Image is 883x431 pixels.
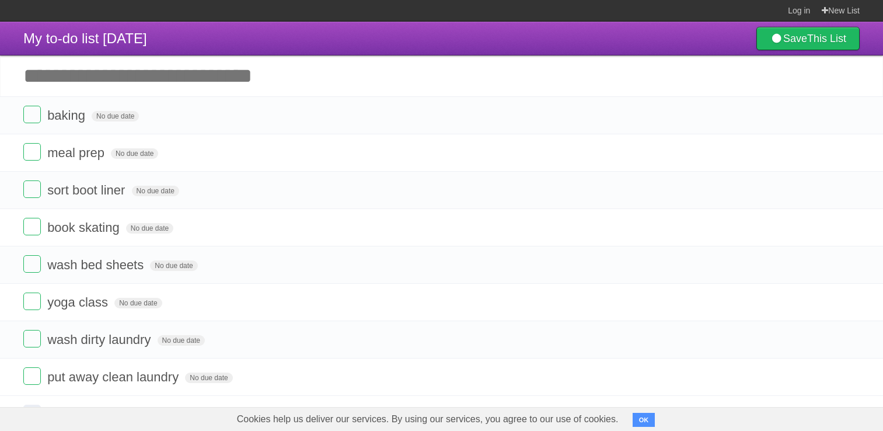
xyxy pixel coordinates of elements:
[807,33,846,44] b: This List
[23,143,41,161] label: Done
[47,295,111,310] span: yoga class
[23,180,41,198] label: Done
[47,183,128,197] span: sort boot liner
[114,298,162,308] span: No due date
[185,373,232,383] span: No due date
[23,30,147,46] span: My to-do list [DATE]
[111,148,158,159] span: No due date
[23,218,41,235] label: Done
[47,258,146,272] span: wash bed sheets
[23,255,41,273] label: Done
[756,27,860,50] a: SaveThis List
[47,370,182,384] span: put away clean laundry
[23,330,41,347] label: Done
[126,223,173,234] span: No due date
[23,367,41,385] label: Done
[132,186,179,196] span: No due date
[23,405,41,422] label: Done
[92,111,139,121] span: No due date
[150,260,197,271] span: No due date
[23,106,41,123] label: Done
[158,335,205,346] span: No due date
[47,220,123,235] span: book skating
[633,413,655,427] button: OK
[47,108,88,123] span: baking
[225,408,630,431] span: Cookies help us deliver our services. By using our services, you agree to our use of cookies.
[47,145,107,160] span: meal prep
[47,332,153,347] span: wash dirty laundry
[23,293,41,310] label: Done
